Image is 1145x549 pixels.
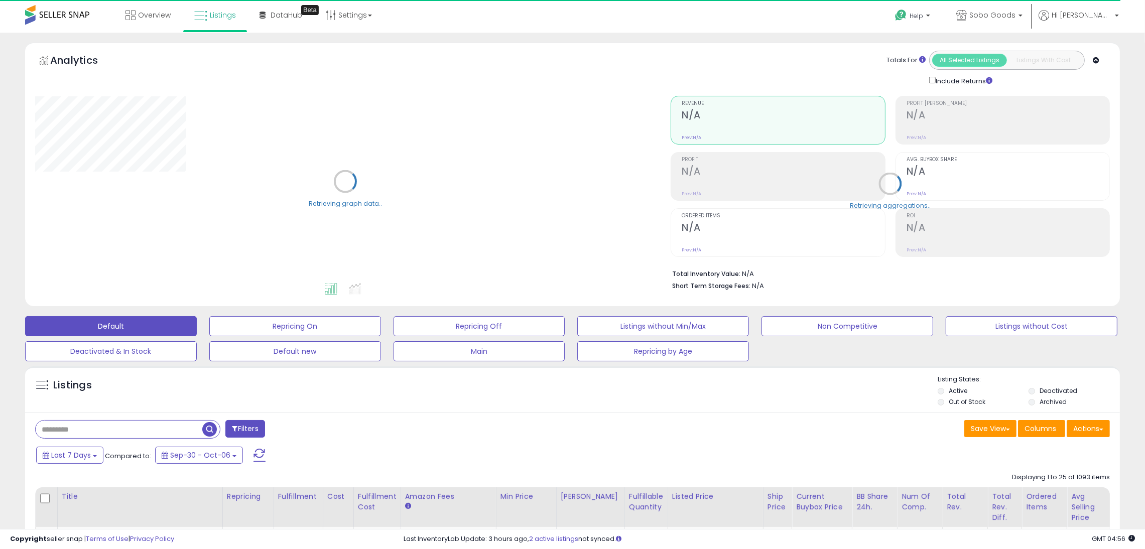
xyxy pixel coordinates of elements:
[1040,386,1077,395] label: Deactivated
[932,54,1007,67] button: All Selected Listings
[25,341,197,361] button: Deactivated & In Stock
[405,502,411,511] small: Amazon Fees.
[309,199,382,208] div: Retrieving graph data..
[225,420,265,438] button: Filters
[1071,491,1108,523] div: Avg Selling Price
[856,491,893,512] div: BB Share 24h.
[1025,424,1056,434] span: Columns
[561,491,620,502] div: [PERSON_NAME]
[922,75,1004,86] div: Include Returns
[529,534,578,543] a: 2 active listings
[949,397,985,406] label: Out of Stock
[672,491,759,502] div: Listed Price
[36,447,103,464] button: Last 7 Days
[271,10,302,20] span: DataHub
[62,491,218,502] div: Title
[227,491,270,502] div: Repricing
[1006,54,1081,67] button: Listings With Cost
[886,56,926,65] div: Totals For
[577,316,749,336] button: Listings without Min/Max
[969,10,1015,20] span: Sobo Goods
[170,450,230,460] span: Sep-30 - Oct-06
[301,5,319,15] div: Tooltip anchor
[51,450,91,460] span: Last 7 Days
[86,534,129,543] a: Terms of Use
[577,341,749,361] button: Repricing by Age
[130,534,174,543] a: Privacy Policy
[25,316,197,336] button: Default
[358,491,397,512] div: Fulfillment Cost
[404,534,1135,544] div: Last InventoryLab Update: 3 hours ago, not synced.
[278,491,319,502] div: Fulfillment
[964,420,1016,437] button: Save View
[761,316,933,336] button: Non Competitive
[1018,420,1065,437] button: Columns
[796,491,848,512] div: Current Buybox Price
[629,491,664,512] div: Fulfillable Quantity
[938,375,1120,384] p: Listing States:
[910,12,923,20] span: Help
[210,10,236,20] span: Listings
[394,341,565,361] button: Main
[327,491,349,502] div: Cost
[138,10,171,20] span: Overview
[887,2,940,33] a: Help
[405,491,492,502] div: Amazon Fees
[1039,10,1119,33] a: Hi [PERSON_NAME]
[209,316,381,336] button: Repricing On
[500,491,552,502] div: Min Price
[946,316,1117,336] button: Listings without Cost
[947,491,983,512] div: Total Rev.
[209,341,381,361] button: Default new
[1067,420,1110,437] button: Actions
[1092,534,1135,543] span: 2025-10-14 04:56 GMT
[1052,10,1112,20] span: Hi [PERSON_NAME]
[1026,491,1063,512] div: Ordered Items
[895,9,907,22] i: Get Help
[902,491,938,512] div: Num of Comp.
[394,316,565,336] button: Repricing Off
[992,491,1017,523] div: Total Rev. Diff.
[850,201,931,210] div: Retrieving aggregations..
[105,451,151,461] span: Compared to:
[50,53,117,70] h5: Analytics
[155,447,243,464] button: Sep-30 - Oct-06
[53,378,92,392] h5: Listings
[10,534,174,544] div: seller snap | |
[768,491,788,512] div: Ship Price
[1012,473,1110,482] div: Displaying 1 to 25 of 1093 items
[10,534,47,543] strong: Copyright
[949,386,967,395] label: Active
[1040,397,1067,406] label: Archived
